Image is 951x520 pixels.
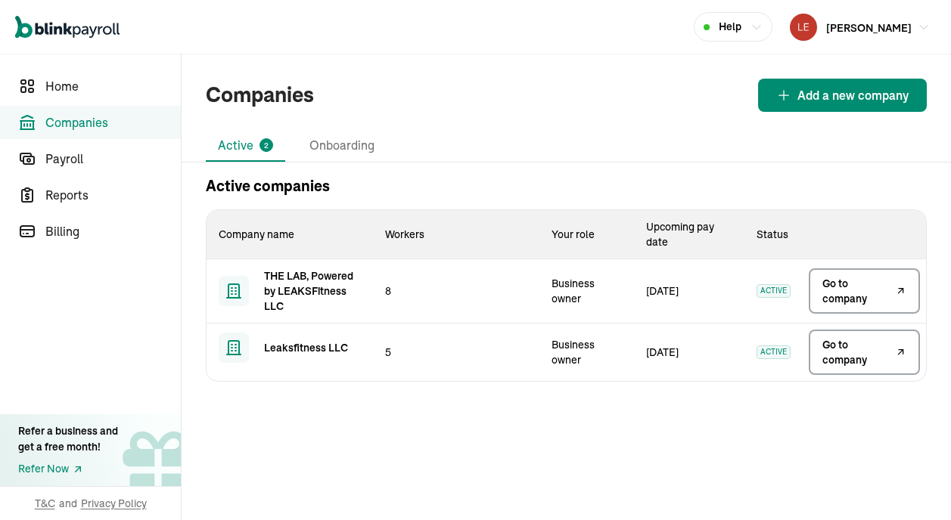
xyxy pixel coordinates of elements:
span: Privacy Policy [81,496,147,511]
th: Status [744,210,803,259]
iframe: Chat Widget [691,357,951,520]
a: Go to company [809,268,920,314]
span: Go to company [822,276,892,306]
div: Refer a business and get a free month! [18,423,118,455]
span: Companies [45,113,181,132]
span: Reports [45,186,181,204]
button: Add a new company [758,79,927,112]
h1: Companies [206,79,314,111]
td: [DATE] [634,323,744,382]
span: [PERSON_NAME] [826,21,912,35]
td: 5 [373,323,539,382]
span: THE LAB, Powered by LEAKSFitness LLC [264,268,361,314]
button: Help [694,12,772,42]
span: ACTIVE [757,284,791,298]
th: Your role [539,210,634,259]
span: Go to company [822,337,892,367]
span: and [59,496,77,511]
button: [PERSON_NAME] [784,11,936,44]
th: Upcoming pay date [634,210,744,259]
li: Onboarding [297,130,387,162]
span: Billing [45,222,181,240]
span: T&C [35,496,55,511]
nav: Global [15,5,120,49]
th: Company name [207,210,373,259]
span: Help [719,19,741,35]
td: 8 [373,259,539,323]
span: ACTIVE [757,345,791,359]
span: Payroll [45,150,181,168]
a: Go to company [809,330,920,375]
span: Leaksfitness LLC [264,340,348,355]
td: [DATE] [634,259,744,323]
a: Refer Now [18,461,118,477]
th: Workers [373,210,539,259]
h2: Active companies [206,175,330,197]
span: 2 [264,140,269,151]
td: Business owner [539,259,634,323]
li: Active [206,130,285,162]
span: Home [45,77,181,95]
td: Business owner [539,323,634,382]
span: Add a new company [797,86,909,104]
